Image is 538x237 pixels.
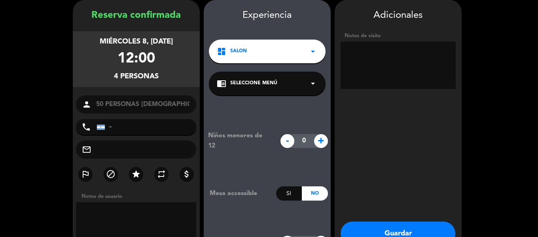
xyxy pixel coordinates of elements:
[117,47,155,71] div: 12:00
[204,8,331,23] div: Experiencia
[308,47,318,56] i: arrow_drop_down
[81,122,91,132] i: phone
[73,8,200,23] div: Reserva confirmada
[182,169,191,179] i: attach_money
[341,8,456,23] div: Adicionales
[78,192,200,201] div: Notas de usuario
[308,79,318,88] i: arrow_drop_down
[202,131,276,151] div: Niños menores de 12
[280,134,294,148] span: -
[131,169,141,179] i: star
[114,71,159,82] div: 4 personas
[82,145,91,154] i: mail_outline
[302,186,328,201] div: No
[217,79,226,88] i: chrome_reader_mode
[82,100,91,109] i: person
[81,169,90,179] i: outlined_flag
[100,36,173,47] div: miércoles 8, [DATE]
[230,80,277,87] span: Seleccione Menú
[204,188,276,199] div: Mesa accessible
[97,119,115,135] div: Argentina: +54
[157,169,166,179] i: repeat
[217,47,226,56] i: dashboard
[106,169,116,179] i: block
[276,186,302,201] div: Si
[230,47,247,55] span: SALON
[341,32,456,40] div: Notas de visita
[314,134,328,148] span: +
